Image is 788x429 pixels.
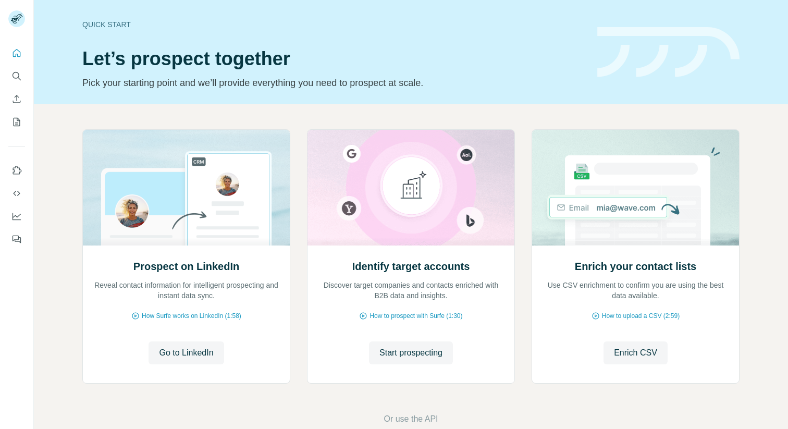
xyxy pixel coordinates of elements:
span: Enrich CSV [614,347,657,359]
h2: Prospect on LinkedIn [133,259,239,274]
img: Identify target accounts [307,130,515,246]
button: Feedback [8,230,25,249]
button: Use Surfe API [8,184,25,203]
h2: Enrich your contact lists [575,259,696,274]
span: How Surfe works on LinkedIn (1:58) [142,311,241,321]
button: My lists [8,113,25,131]
p: Pick your starting point and we’ll provide everything you need to prospect at scale. [82,76,585,90]
button: Start prospecting [369,341,453,364]
button: Enrich CSV [604,341,668,364]
span: How to prospect with Surfe (1:30) [370,311,462,321]
button: Go to LinkedIn [149,341,224,364]
img: Prospect on LinkedIn [82,130,290,246]
p: Use CSV enrichment to confirm you are using the best data available. [543,280,729,301]
button: Quick start [8,44,25,63]
img: banner [597,27,740,78]
img: Enrich your contact lists [532,130,740,246]
button: Use Surfe on LinkedIn [8,161,25,180]
button: Enrich CSV [8,90,25,108]
button: Or use the API [384,413,438,425]
h2: Identify target accounts [352,259,470,274]
span: Start prospecting [379,347,442,359]
h1: Let’s prospect together [82,48,585,69]
p: Discover target companies and contacts enriched with B2B data and insights. [318,280,504,301]
div: Quick start [82,19,585,30]
button: Dashboard [8,207,25,226]
button: Search [8,67,25,85]
span: Go to LinkedIn [159,347,213,359]
span: How to upload a CSV (2:59) [602,311,680,321]
p: Reveal contact information for intelligent prospecting and instant data sync. [93,280,279,301]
